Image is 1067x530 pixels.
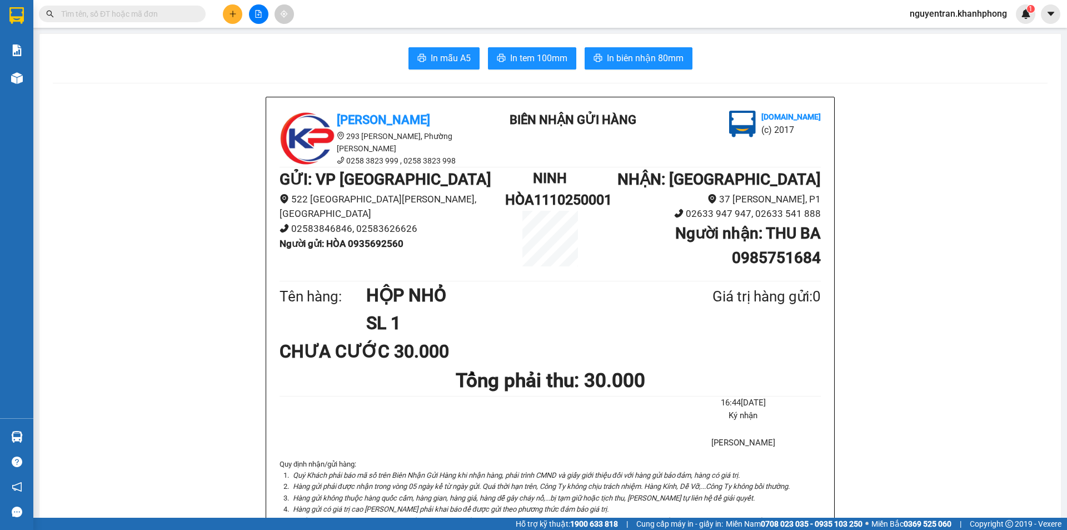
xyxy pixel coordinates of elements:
[223,4,242,24] button: plus
[901,7,1016,21] span: nguyentran.khanhphong
[497,53,506,64] span: printer
[61,8,192,20] input: Tìm tên, số ĐT hoặc mã đơn
[280,365,821,396] h1: Tổng phải thu: 30.000
[280,155,480,167] li: 0258 3823 999 , 0258 3823 998
[337,132,345,140] span: environment
[293,471,740,479] i: Quý Khách phải báo mã số trên Biên Nhận Gửi Hàng khi nhận hàng, phải trình CMND và giấy giới thiệ...
[229,10,237,18] span: plus
[516,518,618,530] span: Hỗ trợ kỹ thuật:
[865,522,869,526] span: ⚪️
[275,4,294,24] button: aim
[366,309,659,337] h1: SL 1
[280,10,288,18] span: aim
[488,47,576,70] button: printerIn tem 100mm
[46,10,54,18] span: search
[761,519,862,528] strong: 0708 023 035 - 0935 103 250
[505,167,595,211] h1: NINH HÒA1110250001
[280,170,491,189] b: GỬI : VP [GEOGRAPHIC_DATA]
[1021,9,1031,19] img: icon-new-feature
[280,130,480,155] li: 293 [PERSON_NAME], Phường [PERSON_NAME]
[417,53,426,64] span: printer
[674,209,684,218] span: phone
[1027,5,1035,13] sup: 1
[607,51,684,65] span: In biên nhận 80mm
[904,519,951,528] strong: 0369 525 060
[366,281,659,309] h1: HỘP NHỎ
[595,206,821,221] li: 02633 947 947, 02633 541 888
[280,285,366,308] div: Tên hàng:
[666,397,821,410] li: 16:44[DATE]
[12,482,22,492] span: notification
[11,431,23,443] img: warehouse-icon
[1005,520,1013,528] span: copyright
[408,47,480,70] button: printerIn mẫu A5
[280,338,458,365] div: CHƯA CƯỚC 30.000
[729,111,756,137] img: logo.jpg
[960,518,961,530] span: |
[510,51,567,65] span: In tem 100mm
[11,72,23,84] img: warehouse-icon
[293,494,755,502] i: Hàng gửi không thuộc hàng quốc cấm, hàng gian, hàng giả, hàng dễ gây cháy nổ,...bị tạm giữ hoặc t...
[280,111,335,166] img: logo.jpg
[255,10,262,18] span: file-add
[659,285,821,308] div: Giá trị hàng gửi: 0
[675,224,821,267] b: Người nhận : THU BA 0985751684
[594,53,602,64] span: printer
[595,192,821,207] li: 37 [PERSON_NAME], P1
[626,518,628,530] span: |
[9,7,24,24] img: logo-vxr
[11,44,23,56] img: solution-icon
[761,123,821,137] li: (c) 2017
[337,113,430,127] b: [PERSON_NAME]
[337,156,345,164] span: phone
[617,170,821,189] b: NHẬN : [GEOGRAPHIC_DATA]
[1041,4,1060,24] button: caret-down
[280,194,289,204] span: environment
[12,457,22,467] span: question-circle
[585,47,692,70] button: printerIn biên nhận 80mm
[636,518,723,530] span: Cung cấp máy in - giấy in:
[666,409,821,423] li: Ký nhận
[726,518,862,530] span: Miền Nam
[666,437,821,450] li: [PERSON_NAME]
[280,192,505,221] li: 522 [GEOGRAPHIC_DATA][PERSON_NAME], [GEOGRAPHIC_DATA]
[510,113,636,127] b: BIÊN NHẬN GỬI HÀNG
[1046,9,1056,19] span: caret-down
[293,505,609,513] i: Hàng gửi có giá trị cao [PERSON_NAME] phải khai báo để được gửi theo phương thức đảm bảo giá trị.
[280,221,505,236] li: 02583846846, 02583626626
[12,507,22,517] span: message
[280,224,289,233] span: phone
[280,238,403,249] b: Người gửi : HÒA 0935692560
[761,112,821,121] b: [DOMAIN_NAME]
[871,518,951,530] span: Miền Bắc
[707,194,717,204] span: environment
[293,517,779,525] i: Trường hợp hàng mất, Công Ty bồi thường 100% đúng với giá trị Khách Hàng khai báo, nếu không khai...
[570,519,618,528] strong: 1900 633 818
[249,4,268,24] button: file-add
[1029,5,1033,13] span: 1
[431,51,471,65] span: In mẫu A5
[293,482,790,491] i: Hàng gửi phải được nhận trong vòng 05 ngày kể từ ngày gửi. Quá thời hạn trên, Công Ty không chịu ...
